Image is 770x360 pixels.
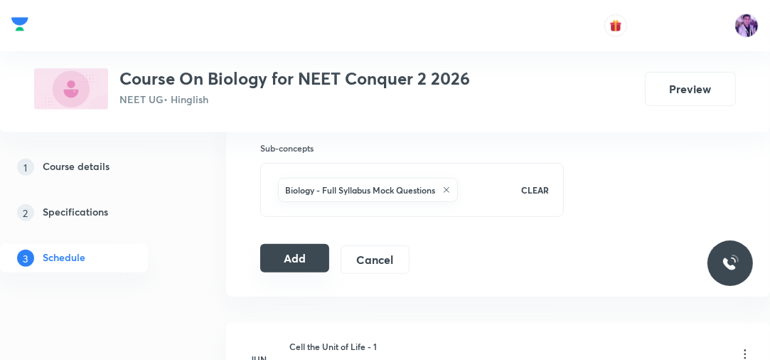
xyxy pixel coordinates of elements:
[34,68,108,110] img: FC7E9FF7-F571-41FE-967E-1DDDFF2D2A90_plus.png
[645,72,736,106] button: Preview
[521,184,549,196] p: CLEAR
[260,142,564,154] h6: Sub-concepts
[260,244,329,272] button: Add
[43,204,108,221] h5: Specifications
[609,19,622,32] img: avatar
[722,255,739,272] img: ttu
[17,204,34,221] p: 2
[734,14,759,38] img: preeti Tripathi
[43,159,109,176] h5: Course details
[43,250,85,267] h5: Schedule
[17,250,34,267] p: 3
[11,14,28,38] a: Company Logo
[119,92,470,107] p: NEET UG • Hinglish
[341,245,410,274] button: Cancel
[17,159,34,176] p: 1
[604,14,627,37] button: avatar
[285,184,435,196] h6: Biology - Full Syllabus Mock Questions
[119,68,470,89] h3: Course On Biology for NEET Conquer 2 2026
[289,340,464,353] h6: Cell the Unit of Life - 1
[11,14,28,35] img: Company Logo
